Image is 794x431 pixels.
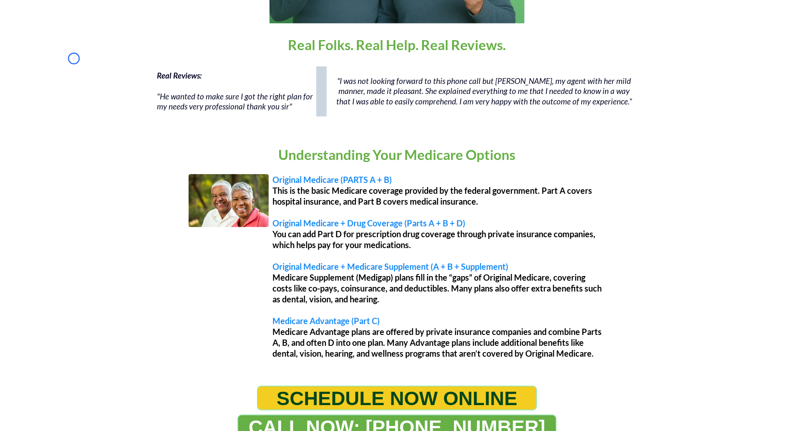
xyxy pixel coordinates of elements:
span: Original Medicare + Medicare Supplement (A + B + Supplement) [273,261,509,271]
span: SCHEDULE NOW ONLINE [277,387,517,410]
span: Real Reviews: [157,71,202,80]
span: Understanding Your Medicare Options [279,146,516,163]
a: SCHEDULE NOW ONLINE [257,386,537,411]
span: "He wanted to make sure I got the right plan for my needs very professional thank you sir" [157,91,313,112]
span: Real Folks. Real Help. Real Reviews. [288,36,506,53]
span: “I was not looking forward to this phone call but [PERSON_NAME], my agent with her mild manner, m... [336,76,632,106]
p: Medicare Supplement (Medigap) plans fill in the “gaps” of Original Medicare, covering costs like ... [273,272,606,304]
p: This is the basic Medicare coverage provided by the federal government. Part A covers hospital in... [273,185,606,207]
span: Medicare Advantage (Part C) [273,316,380,326]
span: Original Medicare (PARTS A + B) [273,175,392,185]
p: You can add Part D for prescription drug coverage through private insurance companies, which help... [273,228,606,250]
p: Medicare Advantage plans are offered by private insurance companies and combine Parts A, B, and o... [273,326,606,359]
img: Image [189,174,269,228]
span: Original Medicare + Drug Coverage (Parts A + B + D) [273,218,466,228]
